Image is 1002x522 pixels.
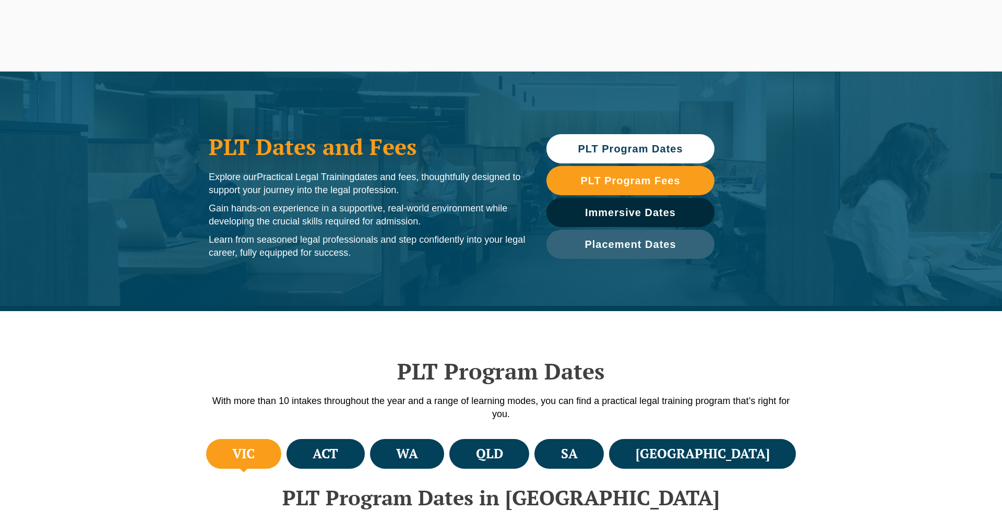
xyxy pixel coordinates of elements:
h1: PLT Dates and Fees [209,134,526,160]
p: Gain hands-on experience in a supportive, real-world environment while developing the crucial ski... [209,202,526,228]
a: Immersive Dates [546,198,714,227]
span: Practical Legal Training [257,172,354,182]
h4: VIC [232,445,255,462]
h4: SA [561,445,578,462]
h4: [GEOGRAPHIC_DATA] [636,445,770,462]
h4: ACT [313,445,338,462]
span: PLT Program Fees [580,175,680,186]
a: PLT Program Fees [546,166,714,195]
h4: QLD [476,445,503,462]
p: Learn from seasoned legal professionals and step confidently into your legal career, fully equipp... [209,233,526,259]
span: Immersive Dates [585,207,676,218]
h2: PLT Program Dates in [GEOGRAPHIC_DATA] [204,486,798,509]
h2: PLT Program Dates [204,358,798,384]
span: Placement Dates [584,239,676,250]
h4: WA [396,445,418,462]
a: Placement Dates [546,230,714,259]
span: PLT Program Dates [578,144,683,154]
p: With more than 10 intakes throughout the year and a range of learning modes, you can find a pract... [204,395,798,421]
a: PLT Program Dates [546,134,714,163]
p: Explore our dates and fees, thoughtfully designed to support your journey into the legal profession. [209,171,526,197]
